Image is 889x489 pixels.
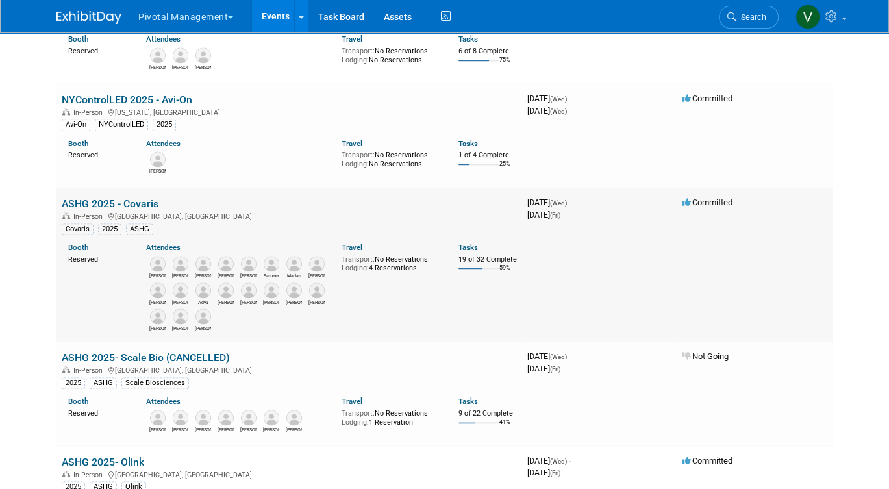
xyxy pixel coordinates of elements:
[342,255,375,264] span: Transport:
[195,425,211,433] div: Kimberly Ferguson
[342,56,369,64] span: Lodging:
[149,324,166,332] div: Vanessa Process
[458,151,517,160] div: 1 of 4 Complete
[195,271,211,279] div: Jared Hoffman
[62,471,70,477] img: In-Person Event
[550,353,567,360] span: (Wed)
[682,351,729,361] span: Not Going
[195,410,211,425] img: Kimberly Ferguson
[146,34,181,44] a: Attendees
[149,425,166,433] div: Amy Hamilton
[218,425,234,433] div: Keith Jackson
[62,108,70,115] img: In-Person Event
[98,223,121,235] div: 2025
[342,139,362,148] a: Travel
[68,253,127,264] div: Reserved
[195,308,211,324] img: Jeff Reimers
[569,197,571,207] span: -
[173,308,188,324] img: Tom O'Hare
[146,243,181,252] a: Attendees
[736,12,766,22] span: Search
[218,410,234,425] img: Keith Jackson
[195,298,211,306] div: Adya Anima
[550,95,567,103] span: (Wed)
[172,298,188,306] div: Greg Endress
[218,298,234,306] div: Sujash Chatterjee
[146,139,181,148] a: Attendees
[342,44,439,64] div: No Reservations No Reservations
[342,151,375,159] span: Transport:
[172,271,188,279] div: Robert Riegelhaupt
[218,282,234,298] img: Sujash Chatterjee
[62,469,517,479] div: [GEOGRAPHIC_DATA], [GEOGRAPHIC_DATA]
[264,256,279,271] img: Sameer Vasantgadkar
[240,298,257,306] div: Elisabeth Pundt
[73,212,106,221] span: In-Person
[218,256,234,271] img: Robert Shehadeh
[527,197,571,207] span: [DATE]
[173,256,188,271] img: Robert Riegelhaupt
[150,410,166,425] img: Amy Hamilton
[682,94,732,103] span: Committed
[458,243,478,252] a: Tasks
[73,108,106,117] span: In-Person
[499,419,510,436] td: 41%
[682,197,732,207] span: Committed
[286,410,302,425] img: Melanie Janczyk
[62,223,94,235] div: Covaris
[342,409,375,418] span: Transport:
[527,364,560,373] span: [DATE]
[286,298,302,306] div: Marisa Pisani
[149,298,166,306] div: Denny Huang
[126,223,153,235] div: ASHG
[62,456,144,468] a: ASHG 2025- Olink
[62,94,192,106] a: NYControlLED 2025 - Avi-On
[150,47,166,63] img: Joseph (Joe) Rodriguez
[68,44,127,56] div: Reserved
[263,425,279,433] div: Patrick (Paddy) Boyd
[682,456,732,466] span: Committed
[550,199,567,207] span: (Wed)
[263,271,279,279] div: Sameer Vasantgadkar
[150,282,166,298] img: Denny Huang
[309,256,325,271] img: David Dow
[62,119,90,131] div: Avi-On
[342,34,362,44] a: Travel
[241,282,257,298] img: Elisabeth Pundt
[173,282,188,298] img: Greg Endress
[550,108,567,115] span: (Wed)
[527,106,567,116] span: [DATE]
[550,366,560,373] span: (Fri)
[73,471,106,479] span: In-Person
[90,377,117,389] div: ASHG
[264,410,279,425] img: Patrick (Paddy) Boyd
[719,6,779,29] a: Search
[195,47,211,63] img: Noah Vanderhyde
[240,271,257,279] div: Eugenio Daviso, Ph.D.
[68,34,88,44] a: Booth
[95,119,148,131] div: NYControlLED
[173,47,188,63] img: Chirag Patel
[263,298,279,306] div: Ulrich Thomann
[62,197,158,210] a: ASHG 2025 - Covaris
[527,468,560,477] span: [DATE]
[309,282,325,298] img: Kris Amirault
[569,351,571,361] span: -
[527,210,560,219] span: [DATE]
[195,282,211,298] img: Adya Anima
[172,425,188,433] div: Giovanna Prout
[342,253,439,273] div: No Reservations 4 Reservations
[342,47,375,55] span: Transport:
[149,63,166,71] div: Joseph (Joe) Rodriguez
[458,139,478,148] a: Tasks
[527,94,571,103] span: [DATE]
[62,377,85,389] div: 2025
[195,324,211,332] div: Jeff Reimers
[150,151,166,167] img: Joe McGrath
[550,212,560,219] span: (Fri)
[458,397,478,406] a: Tasks
[56,11,121,24] img: ExhibitDay
[150,308,166,324] img: Vanessa Process
[550,458,567,465] span: (Wed)
[153,119,176,131] div: 2025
